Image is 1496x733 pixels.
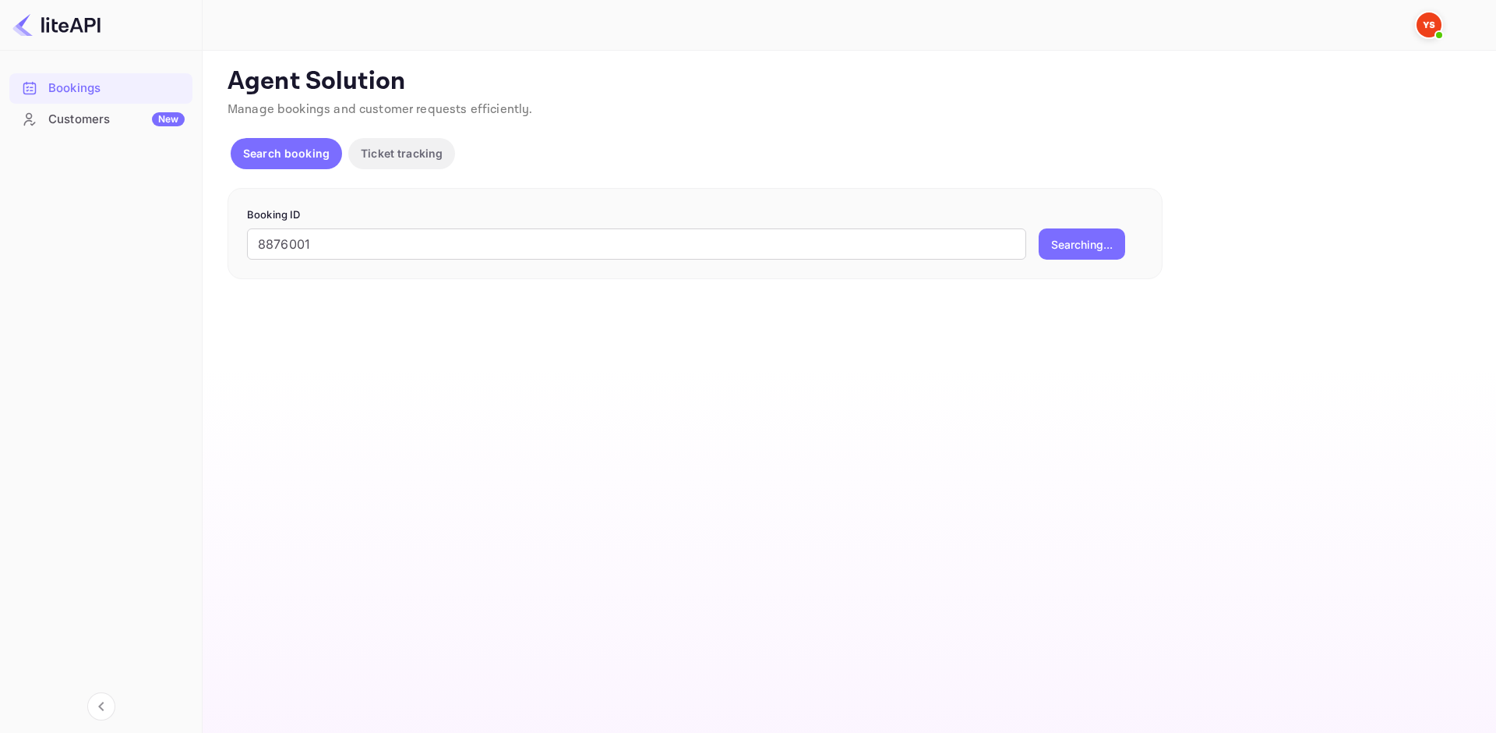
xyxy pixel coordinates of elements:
div: Customers [48,111,185,129]
img: LiteAPI logo [12,12,101,37]
div: Bookings [48,80,185,97]
p: Agent Solution [228,66,1468,97]
img: Yandex Support [1417,12,1441,37]
div: CustomersNew [9,104,192,135]
div: New [152,112,185,126]
span: Manage bookings and customer requests efficiently. [228,101,533,118]
p: Booking ID [247,207,1143,223]
a: CustomersNew [9,104,192,133]
p: Search booking [243,145,330,161]
a: Bookings [9,73,192,102]
div: Bookings [9,73,192,104]
input: Enter Booking ID (e.g., 63782194) [247,228,1026,260]
button: Collapse navigation [87,692,115,721]
button: Searching... [1039,228,1125,260]
p: Ticket tracking [361,145,443,161]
